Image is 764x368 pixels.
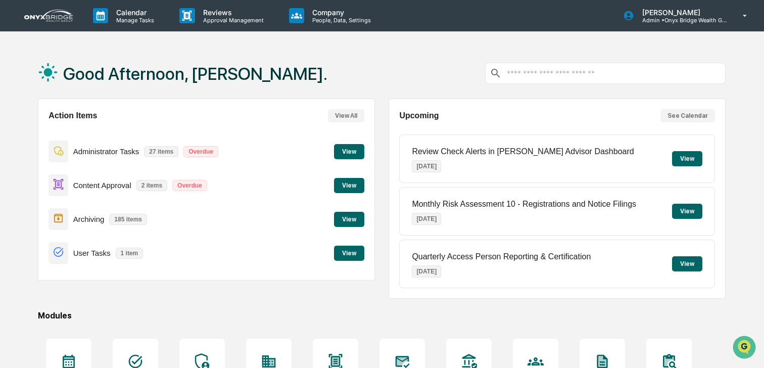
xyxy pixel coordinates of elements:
p: Monthly Risk Assessment 10 - Registrations and Notice Filings [412,200,636,209]
button: View [334,144,364,159]
div: Start new chat [34,77,166,87]
img: 1746055101610-c473b297-6a78-478c-a979-82029cc54cd1 [10,77,28,96]
p: Content Approval [73,181,131,190]
p: Reviews [195,8,269,17]
p: 185 items [109,214,147,225]
p: Company [304,8,376,17]
p: Calendar [108,8,159,17]
p: Manage Tasks [108,17,159,24]
a: View [334,146,364,156]
button: View [672,256,702,271]
p: Admin • Onyx Bridge Wealth Group LLC [634,17,728,24]
h1: Good Afternoon, [PERSON_NAME]. [63,64,327,84]
button: Start new chat [172,80,184,93]
button: View [672,204,702,219]
p: User Tasks [73,249,111,257]
div: 🖐️ [10,128,18,136]
h2: Upcoming [399,111,439,120]
a: View [334,214,364,223]
p: Approval Management [195,17,269,24]
p: [PERSON_NAME] [634,8,728,17]
p: 2 items [136,180,167,191]
p: Overdue [183,146,218,157]
p: People, Data, Settings [304,17,376,24]
span: Pylon [101,171,122,179]
p: Archiving [73,215,105,223]
a: View [334,180,364,190]
p: [DATE] [412,160,441,172]
button: View [334,212,364,227]
button: View [334,246,364,261]
p: 27 items [144,146,178,157]
button: View All [328,109,364,122]
p: Administrator Tasks [73,147,139,156]
a: 🗄️Attestations [69,123,129,142]
a: 🔎Data Lookup [6,143,68,161]
div: 🗄️ [73,128,81,136]
span: Data Lookup [20,147,64,157]
a: View [334,248,364,257]
p: Quarterly Access Person Reporting & Certification [412,252,591,261]
p: Review Check Alerts in [PERSON_NAME] Advisor Dashboard [412,147,634,156]
button: See Calendar [660,109,715,122]
a: 🖐️Preclearance [6,123,69,142]
span: Attestations [83,127,125,137]
div: 🔎 [10,148,18,156]
img: logo [24,10,73,22]
p: 1 item [116,248,144,259]
button: View [334,178,364,193]
h2: Action Items [49,111,97,120]
p: Overdue [172,180,207,191]
div: We're available if you need us! [34,87,128,96]
a: Powered byPylon [71,171,122,179]
iframe: Open customer support [732,335,759,362]
button: View [672,151,702,166]
span: Preclearance [20,127,65,137]
p: [DATE] [412,265,441,278]
p: How can we help? [10,21,184,37]
p: [DATE] [412,213,441,225]
div: Modules [38,311,726,320]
